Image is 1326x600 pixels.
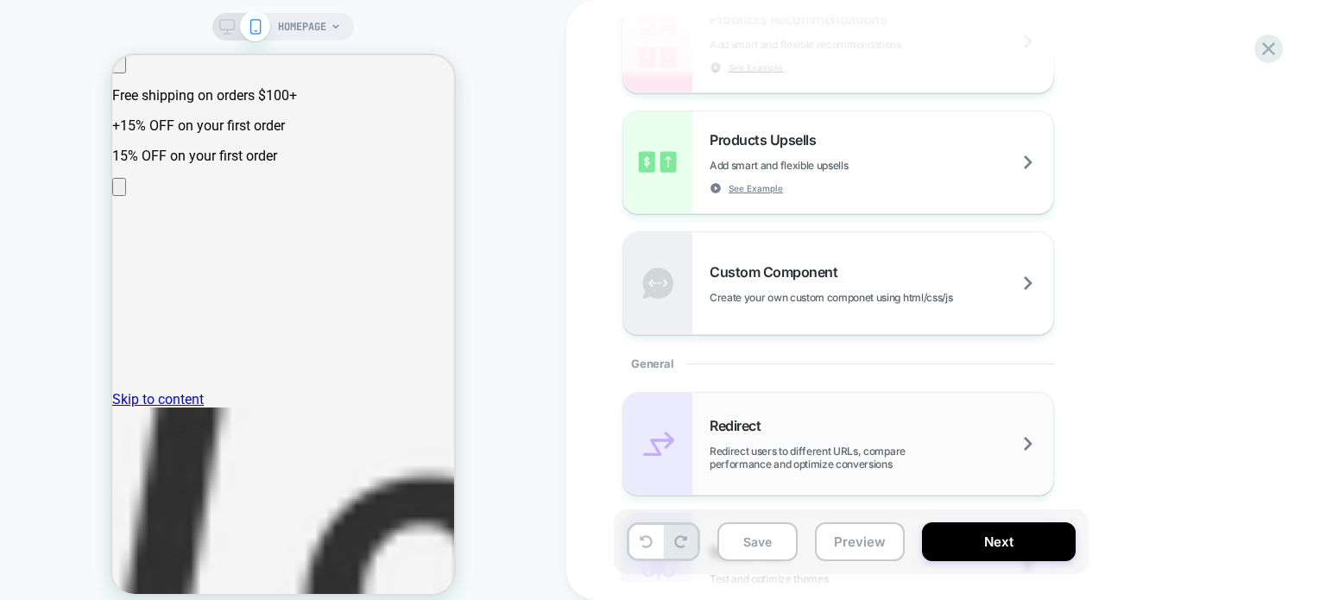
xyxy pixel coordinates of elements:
[710,131,824,148] span: Products Upsells
[710,159,934,172] span: Add smart and flexible upsells
[710,417,769,434] span: Redirect
[710,38,988,51] span: Add smart and flexible recommendations
[278,13,326,41] span: HOMEPAGE
[710,263,846,281] span: Custom Component
[922,522,1076,561] button: Next
[622,335,1054,392] div: General
[729,61,783,73] span: See Example
[729,182,783,194] span: See Example
[710,291,1039,304] span: Create your own custom componet using html/css/js
[710,445,1053,471] span: Redirect users to different URLs, compare performance and optimize conversions
[717,522,798,561] button: Save
[815,522,905,561] button: Preview
[710,10,895,28] span: Products Recommendations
